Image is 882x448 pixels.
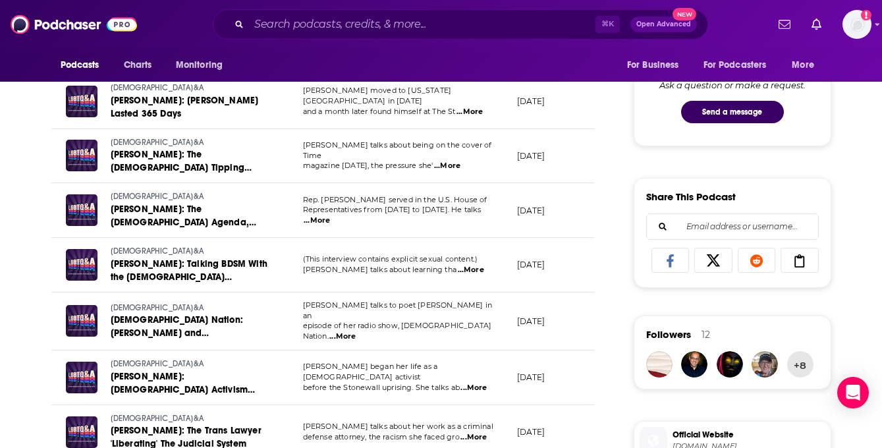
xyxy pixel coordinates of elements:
span: Rep. [PERSON_NAME] served in the U.S. House of [303,195,487,204]
span: [PERSON_NAME] talks about learning tha [303,265,457,274]
a: [DEMOGRAPHIC_DATA]&A [111,302,269,314]
span: [PERSON_NAME]: [PERSON_NAME] Lasted 365 Days [111,95,259,119]
span: magazine [DATE], the pressure she' [303,161,433,170]
span: Monitoring [176,56,223,74]
p: [DATE] [517,259,545,270]
span: [PERSON_NAME]: [DEMOGRAPHIC_DATA] Activism Before Stonewall [111,371,256,408]
a: [DEMOGRAPHIC_DATA] Nation: [PERSON_NAME] and [PERSON_NAME] (Bonus Episode!) [111,314,269,340]
span: [PERSON_NAME] talks about being on the cover of Time [303,140,492,160]
span: [DEMOGRAPHIC_DATA]&A [111,83,204,92]
span: [PERSON_NAME] talks to poet [PERSON_NAME] in an [303,300,493,320]
span: before the Stonewall uprising. She talks ab [303,383,460,392]
span: [DEMOGRAPHIC_DATA] Nation: [PERSON_NAME] and [PERSON_NAME] (Bonus Episode!) [111,314,257,352]
a: [PERSON_NAME]: [DEMOGRAPHIC_DATA] Activism Before Stonewall [111,370,269,397]
p: [DATE] [517,316,545,327]
a: [DEMOGRAPHIC_DATA]&A [111,137,269,149]
a: Copy Link [781,248,819,273]
p: [DATE] [517,426,545,437]
span: defense attorney, the racism she faced gro [303,432,460,441]
img: guitarguychris [752,351,778,378]
a: [PERSON_NAME]: The [DEMOGRAPHIC_DATA] Agenda, Then and Now [111,203,269,229]
span: and a month later found himself at The St [303,107,456,116]
p: [DATE] [517,96,545,107]
span: [PERSON_NAME] talks about her work as a criminal [303,422,493,431]
a: [DEMOGRAPHIC_DATA]&A [111,82,269,94]
img: JCCalciano [681,351,707,378]
button: open menu [618,53,696,78]
span: episode of her radio show, [DEMOGRAPHIC_DATA] Nation. [303,321,492,341]
a: Charts [115,53,160,78]
button: open menu [783,53,831,78]
span: [DEMOGRAPHIC_DATA]&A [111,246,204,256]
div: 12 [702,329,710,341]
a: [DEMOGRAPHIC_DATA]&A [111,358,269,370]
span: ⌘ K [595,16,620,33]
svg: Add a profile image [861,10,871,20]
button: open menu [51,53,117,78]
button: Open AdvancedNew [630,16,697,32]
span: ...More [456,107,483,117]
span: ...More [304,215,330,226]
span: Podcasts [61,56,99,74]
span: [PERSON_NAME]: The [DEMOGRAPHIC_DATA] Tipping Point Turns 10 [111,149,252,186]
input: Search podcasts, credits, & more... [249,14,595,35]
p: [DATE] [517,372,545,383]
span: [PERSON_NAME]: The [DEMOGRAPHIC_DATA] Agenda, Then and Now [111,204,256,241]
span: Followers [646,328,691,341]
a: [DEMOGRAPHIC_DATA]&A [111,246,269,258]
a: [PERSON_NAME]: [PERSON_NAME] Lasted 365 Days [111,94,269,121]
span: ...More [434,161,460,171]
h3: Share This Podcast [646,190,736,203]
span: ...More [460,432,487,443]
span: [DEMOGRAPHIC_DATA]&A [111,303,204,312]
span: [DEMOGRAPHIC_DATA]&A [111,138,204,147]
input: Email address or username... [657,214,808,239]
button: Send a message [681,101,784,123]
span: For Business [627,56,679,74]
span: More [792,56,814,74]
button: Show profile menu [842,10,871,39]
span: Official Website [673,429,825,441]
span: [PERSON_NAME]: Talking BDSM With the [DEMOGRAPHIC_DATA] [DEMOGRAPHIC_DATA] Elder [111,258,267,296]
span: [DEMOGRAPHIC_DATA]&A [111,359,204,368]
a: Share on Reddit [738,248,776,273]
a: Share on X/Twitter [694,248,732,273]
span: For Podcasters [703,56,767,74]
div: Ask a question or make a request. [659,80,806,90]
a: Show notifications dropdown [773,13,796,36]
a: Show notifications dropdown [806,13,827,36]
img: wescp921 [646,351,673,378]
p: [DATE] [517,150,545,161]
span: New [673,8,696,20]
a: [DEMOGRAPHIC_DATA]&A [111,191,269,203]
a: [PERSON_NAME]: The [DEMOGRAPHIC_DATA] Tipping Point Turns 10 [111,148,269,175]
span: ...More [460,383,487,393]
img: Podchaser - Follow, Share and Rate Podcasts [11,12,137,37]
img: User Profile [842,10,871,39]
div: Search podcasts, credits, & more... [213,9,708,40]
button: +8 [787,351,813,378]
button: open menu [167,53,240,78]
span: Representatives from [DATE] to [DATE]. He talks [303,205,482,214]
span: [PERSON_NAME] began her life as a [DEMOGRAPHIC_DATA] activist [303,362,438,381]
span: ...More [329,331,356,342]
span: (This interview contains explicit sexual content.) [303,254,478,264]
span: [DEMOGRAPHIC_DATA]&A [111,192,204,201]
span: [PERSON_NAME] moved to [US_STATE][GEOGRAPHIC_DATA] in [DATE] [303,86,452,105]
span: ...More [458,265,484,275]
span: Open Advanced [636,21,691,28]
img: trebmald [717,351,743,378]
button: open menu [695,53,786,78]
span: Charts [124,56,152,74]
span: [DEMOGRAPHIC_DATA]&A [111,414,204,423]
div: Open Intercom Messenger [837,377,869,408]
a: [PERSON_NAME]: Talking BDSM With the [DEMOGRAPHIC_DATA] [DEMOGRAPHIC_DATA] Elder [111,258,269,284]
span: Logged in as rhyleeawpr [842,10,871,39]
div: Search followers [646,213,819,240]
a: Share on Facebook [651,248,690,273]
